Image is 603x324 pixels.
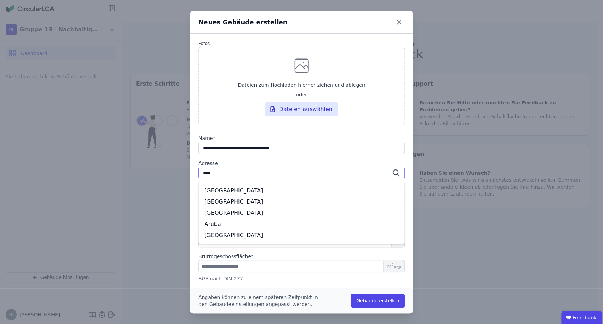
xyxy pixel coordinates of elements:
span: m [386,263,401,270]
button: Gebäude erstellen [351,294,405,308]
label: audits.requiredField [198,135,405,142]
div: [GEOGRAPHIC_DATA] [199,207,404,219]
div: [GEOGRAPHIC_DATA] [199,230,404,241]
div: [GEOGRAPHIC_DATA] [199,185,404,196]
div: Dateien auswählen [265,102,338,116]
div: Angaben können zu einem späteren Zeitpunkt in den Gebäudeeinstellungen angepasst werden. [198,294,322,308]
div: Aruba [199,219,404,230]
label: Adresse [198,160,405,167]
sup: 2 [391,263,394,267]
div: [GEOGRAPHIC_DATA] [199,196,404,207]
div: Neues Gebäude erstellen [198,17,287,27]
label: Fotos [198,41,405,46]
label: audits.requiredField [198,253,253,260]
sub: BGF [394,266,401,270]
div: BGF nach DIN 277 [198,275,405,282]
span: oder [296,91,307,98]
span: Dateien zum Hochladen hierher ziehen und ablegen [238,81,365,88]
